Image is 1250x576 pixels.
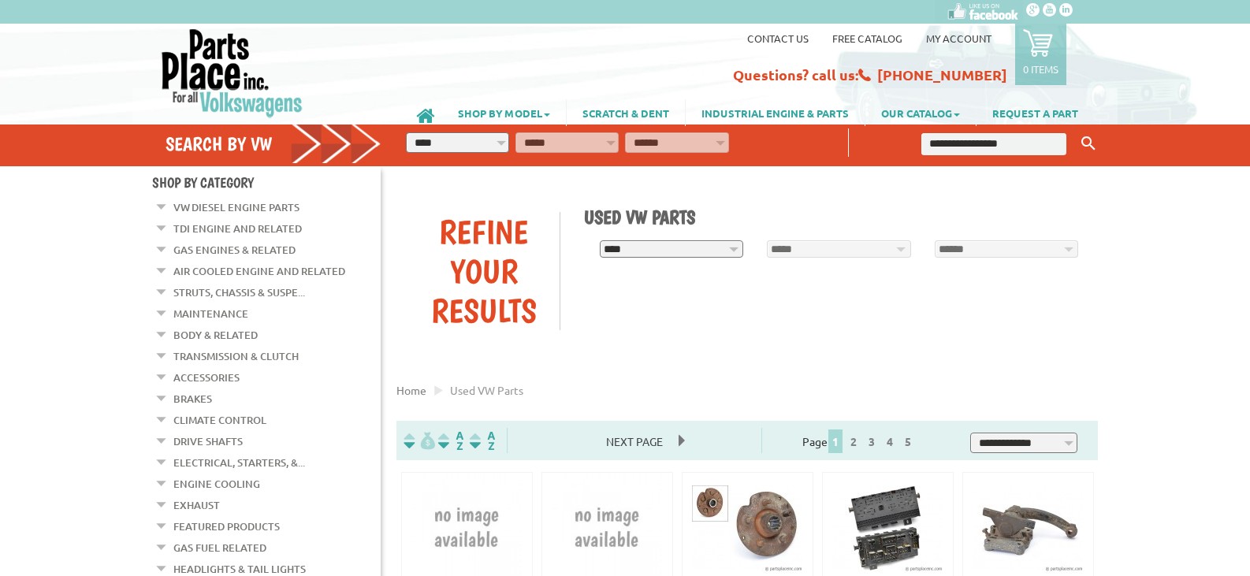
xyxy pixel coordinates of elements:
[865,99,976,126] a: OUR CATALOG
[590,429,679,453] span: Next Page
[173,367,240,388] a: Accessories
[686,99,865,126] a: INDUSTRIAL ENGINE & PARTS
[173,388,212,409] a: Brakes
[1015,24,1066,85] a: 0 items
[173,474,260,494] a: Engine Cooling
[396,383,426,397] a: Home
[404,432,435,450] img: filterpricelow.svg
[173,495,220,515] a: Exhaust
[173,218,302,239] a: TDI Engine and Related
[1077,131,1100,157] button: Keyword Search
[926,32,991,45] a: My Account
[832,32,902,45] a: Free Catalog
[173,240,296,260] a: Gas Engines & Related
[173,197,299,217] a: VW Diesel Engine Parts
[846,434,861,448] a: 2
[761,428,958,453] div: Page
[173,452,305,473] a: Electrical, Starters, &...
[152,174,381,191] h4: Shop By Category
[173,410,266,430] a: Climate Control
[160,28,304,118] img: Parts Place Inc!
[166,132,381,155] h4: Search by VW
[435,432,467,450] img: Sort by Headline
[901,434,915,448] a: 5
[828,429,843,453] span: 1
[467,432,498,450] img: Sort by Sales Rank
[1023,62,1058,76] p: 0 items
[883,434,897,448] a: 4
[590,434,679,448] a: Next Page
[584,206,1087,229] h1: Used VW Parts
[408,212,560,330] div: Refine Your Results
[173,261,345,281] a: Air Cooled Engine and Related
[173,325,258,345] a: Body & Related
[747,32,809,45] a: Contact us
[173,346,299,366] a: Transmission & Clutch
[173,516,280,537] a: Featured Products
[173,537,266,558] a: Gas Fuel Related
[173,282,305,303] a: Struts, Chassis & Suspe...
[173,431,243,452] a: Drive Shafts
[865,434,879,448] a: 3
[173,303,248,324] a: Maintenance
[567,99,685,126] a: SCRATCH & DENT
[977,99,1094,126] a: REQUEST A PART
[450,383,523,397] span: used VW parts
[442,99,566,126] a: SHOP BY MODEL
